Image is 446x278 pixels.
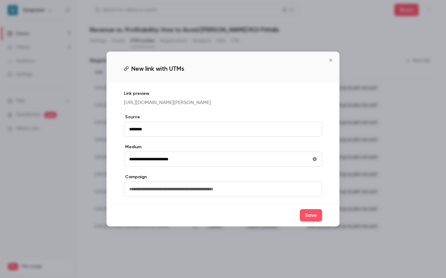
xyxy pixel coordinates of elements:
[325,54,337,66] button: Close
[124,174,322,180] label: Campaign
[124,144,322,150] label: Medium
[310,154,320,164] button: utmMedium
[124,99,322,107] p: [URL][DOMAIN_NAME][PERSON_NAME]
[124,91,322,97] p: Link preview
[300,209,322,221] button: Save
[124,114,322,120] label: Source
[131,64,184,73] span: New link with UTMs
